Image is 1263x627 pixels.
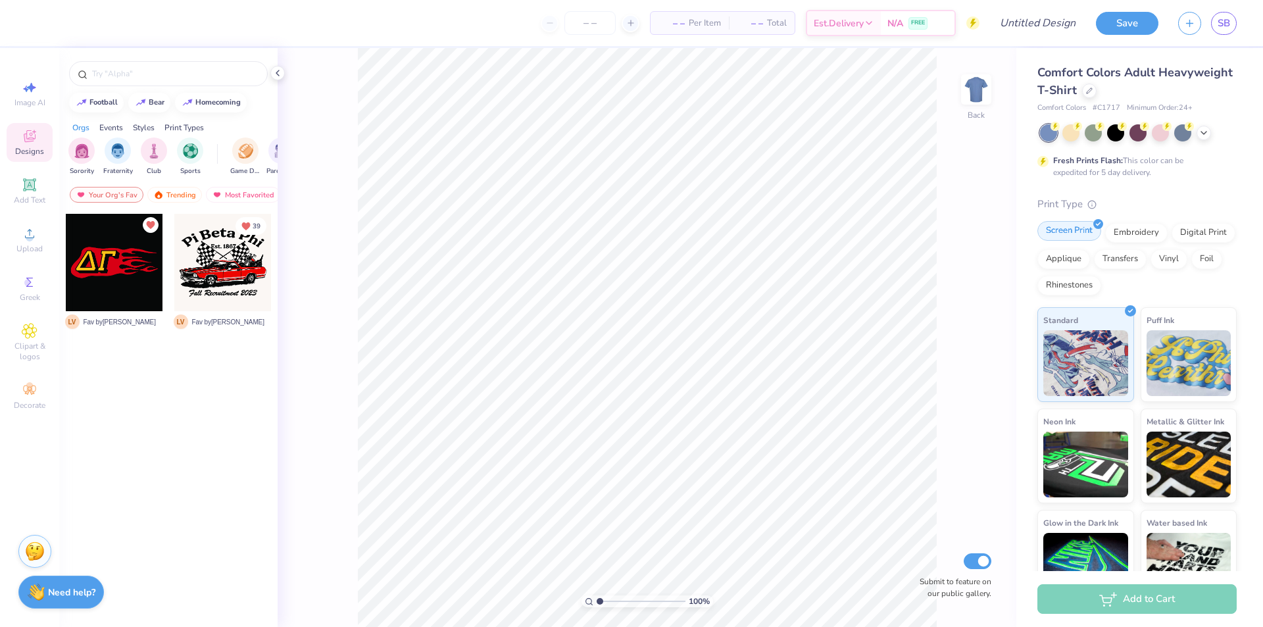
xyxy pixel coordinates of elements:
span: Fav by [PERSON_NAME] [84,317,156,327]
div: filter for Sorority [68,138,95,176]
div: Vinyl [1151,249,1187,269]
span: Add Text [14,195,45,205]
img: Standard [1043,330,1128,396]
span: Parent's Weekend [266,166,297,176]
span: Game Day [230,166,260,176]
span: Fav by [PERSON_NAME] [192,317,264,327]
span: Est. Delivery [814,16,864,30]
div: Back [968,109,985,121]
div: This color can be expedited for 5 day delivery. [1053,155,1215,178]
div: filter for Game Day [230,138,260,176]
span: – – [737,16,763,30]
span: Upload [16,243,43,254]
img: Sorority Image [74,143,89,159]
input: Untitled Design [989,10,1086,36]
div: Events [99,122,123,134]
span: Comfort Colors [1037,103,1086,114]
div: Styles [133,122,155,134]
button: football [69,93,124,113]
div: filter for Fraternity [103,138,133,176]
div: Print Type [1037,197,1237,212]
div: homecoming [195,99,241,106]
span: Water based Ink [1147,516,1207,530]
div: Foil [1191,249,1222,269]
span: – – [658,16,685,30]
button: filter button [141,138,167,176]
img: trend_line.gif [136,99,146,107]
img: Glow in the Dark Ink [1043,533,1128,599]
span: Sorority [70,166,94,176]
div: Orgs [72,122,89,134]
a: SB [1211,12,1237,35]
span: N/A [887,16,903,30]
span: Puff Ink [1147,313,1174,327]
span: Standard [1043,313,1078,327]
button: filter button [177,138,203,176]
span: Clipart & logos [7,341,53,362]
span: Designs [15,146,44,157]
span: L V [65,314,80,329]
div: Transfers [1094,249,1147,269]
img: Club Image [147,143,161,159]
div: Most Favorited [206,187,280,203]
button: Save [1096,12,1158,35]
img: trend_line.gif [182,99,193,107]
img: Metallic & Glitter Ink [1147,432,1231,497]
img: most_fav.gif [76,190,86,199]
span: Metallic & Glitter Ink [1147,414,1224,428]
div: football [89,99,118,106]
button: filter button [266,138,297,176]
img: Back [963,76,989,103]
span: Glow in the Dark Ink [1043,516,1118,530]
div: Your Org's Fav [70,187,143,203]
div: filter for Club [141,138,167,176]
button: filter button [68,138,95,176]
button: filter button [230,138,260,176]
span: 100 % [689,595,710,607]
span: Club [147,166,161,176]
img: Neon Ink [1043,432,1128,497]
strong: Need help? [48,586,95,599]
span: Decorate [14,400,45,411]
span: Fraternity [103,166,133,176]
span: Greek [20,292,40,303]
img: Parent's Weekend Image [274,143,289,159]
span: SB [1218,16,1230,31]
img: most_fav.gif [212,190,222,199]
div: Applique [1037,249,1090,269]
span: Comfort Colors Adult Heavyweight T-Shirt [1037,64,1233,98]
strong: Fresh Prints Flash: [1053,155,1123,166]
span: L V [174,314,188,329]
div: Trending [147,187,202,203]
div: Screen Print [1037,221,1101,241]
img: Game Day Image [238,143,253,159]
button: filter button [103,138,133,176]
div: Rhinestones [1037,276,1101,295]
div: filter for Parent's Weekend [266,138,297,176]
span: Sports [180,166,201,176]
img: Puff Ink [1147,330,1231,396]
img: trending.gif [153,190,164,199]
span: Minimum Order: 24 + [1127,103,1193,114]
div: Embroidery [1105,223,1168,243]
button: homecoming [175,93,247,113]
span: # C1717 [1093,103,1120,114]
img: Fraternity Image [111,143,125,159]
span: FREE [911,18,925,28]
input: Try "Alpha" [91,67,259,80]
div: Digital Print [1172,223,1235,243]
div: bear [149,99,164,106]
span: Per Item [689,16,721,30]
span: Neon Ink [1043,414,1076,428]
div: Print Types [164,122,204,134]
img: Sports Image [183,143,198,159]
span: Total [767,16,787,30]
button: bear [128,93,170,113]
input: – – [564,11,616,35]
span: Image AI [14,97,45,108]
label: Submit to feature on our public gallery. [912,576,991,599]
div: filter for Sports [177,138,203,176]
img: Water based Ink [1147,533,1231,599]
img: trend_line.gif [76,99,87,107]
